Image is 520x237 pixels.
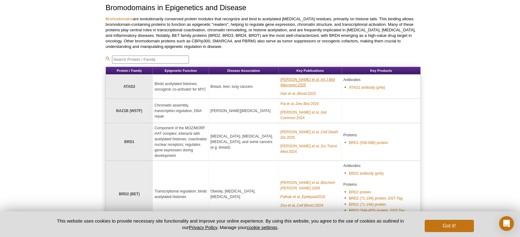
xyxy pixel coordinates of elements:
[153,161,209,227] td: Transcriptional regulation; binds acetylated histones
[280,110,326,120] em: Nat Commun.
[343,163,419,169] p: Antibodies
[425,220,474,232] button: Got it!
[297,91,308,96] em: Blood.
[280,180,340,191] a: [PERSON_NAME] et al.,Biochem [PERSON_NAME] 2009
[46,218,414,231] p: This website uses cookies to provide necessary site functionality and improve your online experie...
[499,216,514,231] div: Open Intercom Messenger
[106,17,133,21] a: Bromodomains
[247,225,277,230] button: cookie settings
[280,203,323,208] a: Zou et al.,Cell Biosci.2024
[349,85,385,90] a: ATAD2 antibody (pAb)
[280,77,335,87] em: Int J Biol Macromol.
[124,140,134,144] strong: BRD1
[119,192,140,196] strong: BRD2 (BET)
[302,195,317,199] em: Epilepsia
[280,194,325,200] a: Pathak et al.,Epilepsia2018
[349,189,371,195] a: BRD2 protein
[280,130,338,140] em: Cell Death Dis.
[209,99,279,123] td: [PERSON_NAME][MEDICAL_DATA]
[209,161,279,227] td: Obesity, [MEDICAL_DATA], [MEDICAL_DATA]
[106,16,421,49] p: are evolutionarily conserved protein modules that recognize and bind to acetylated [MEDICAL_DATA]...
[280,110,340,121] a: [PERSON_NAME] et al.,Nat Commun.2024
[296,102,310,106] em: Dev Biol.
[297,203,315,208] em: Cell Biosci.
[279,67,342,75] th: Key Publications
[153,123,209,161] td: Component of the MOZ/MORF HAT complex; interacts with acetylated histones; coactivates nuclear re...
[280,144,337,154] em: Sci Transl Med.
[280,101,319,107] a: Pai et al.,Dev Biol.2024
[280,77,340,88] a: [PERSON_NAME] et al.,Int J Biol Macromol.2025
[343,132,419,138] p: Proteins
[209,75,279,99] td: Breast, liver, lung cancers
[349,208,405,213] a: BRD2 (344-455) protein, GST-Tag
[153,99,209,123] td: Chromatin assembly, transcription regulation, DNA repair
[280,143,340,154] a: [PERSON_NAME] et al.,Sci Transl Med.2024
[343,77,419,83] p: Antibodies
[280,181,335,190] em: Biochem [PERSON_NAME] 2009
[209,123,279,161] td: [MEDICAL_DATA], [MEDICAL_DATA], [MEDICAL_DATA], and some cancers (e.g. breast)
[153,67,209,75] th: Epigenetic Function
[280,129,340,140] a: [PERSON_NAME] et al.,Cell Death Dis.2025
[349,140,388,146] a: BRD1 (556-688) protein
[209,67,279,75] th: Disease Association
[116,109,142,113] strong: BAZ1B (WSTF)
[112,56,189,64] input: Search Protein / Family
[106,67,153,75] th: Protein / Family
[106,4,421,13] h1: Bromodomains in Epigenetics and Disease
[342,67,421,75] th: Key Products
[349,202,386,207] a: BRD2 (71-194) protein
[280,91,316,96] a: Han et al.,Blood.2025
[123,84,135,89] strong: ATAD2
[189,225,217,230] a: Privacy Policy
[153,75,209,99] td: Binds acetylated histones; oncogenic co-activator for MYC
[343,182,419,187] p: Proteins
[349,171,384,176] a: BRD2 antibody (pAb)
[349,196,403,201] a: BRD2 (71-194) protein, GST-Tag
